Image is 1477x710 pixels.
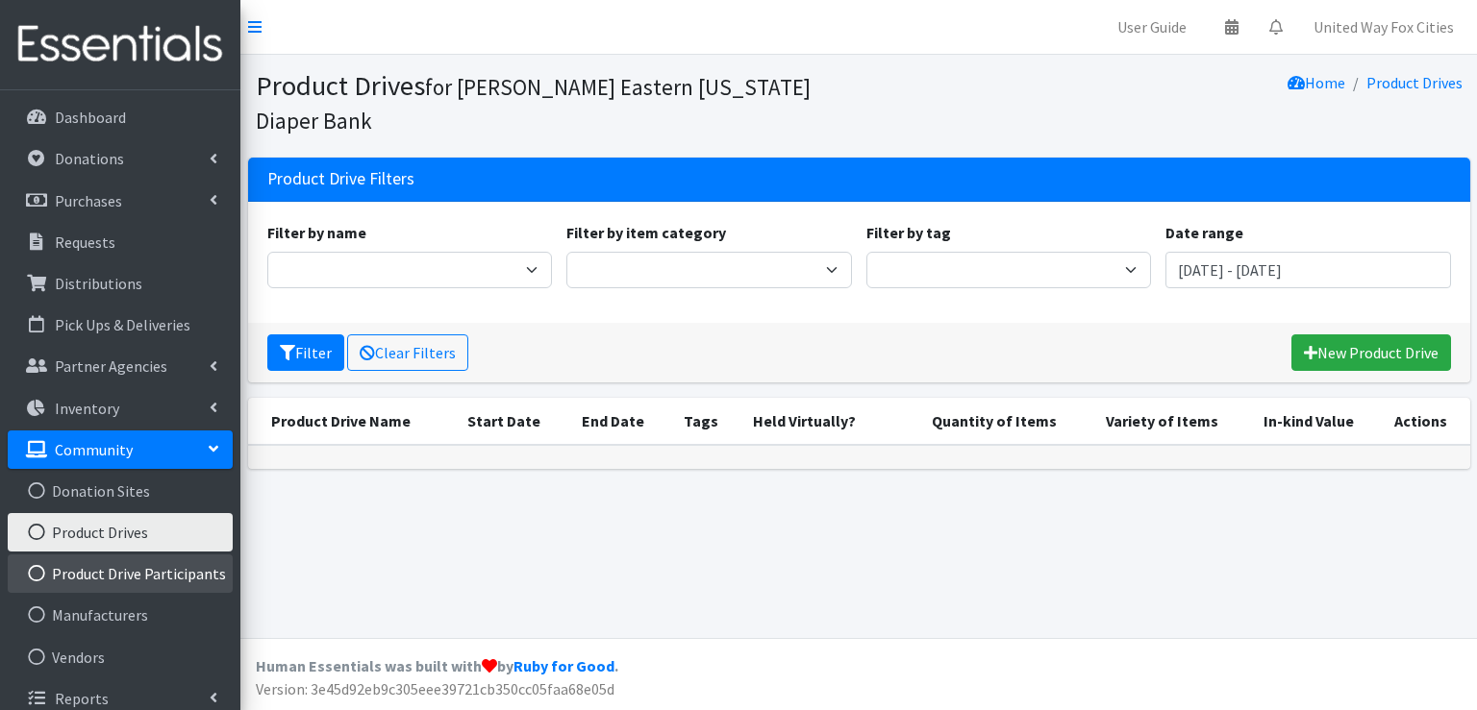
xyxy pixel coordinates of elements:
button: Filter [267,334,344,371]
p: Requests [55,233,115,252]
a: Dashboard [8,98,233,136]
a: Product Drives [8,513,233,551]
a: Product Drives [1366,73,1463,92]
strong: Human Essentials was built with by . [256,656,618,675]
p: Donations [55,149,124,168]
th: Product Drive Name [248,398,456,445]
p: Inventory [55,399,119,418]
th: Held Virtually? [741,398,891,445]
th: In-kind Value [1230,398,1365,445]
th: Actions [1365,398,1470,445]
h3: Product Drive Filters [267,169,414,189]
h1: Product Drives [256,69,852,135]
a: User Guide [1102,8,1202,46]
label: Filter by tag [866,221,951,244]
a: Donations [8,139,233,178]
a: Donation Sites [8,472,233,510]
a: United Way Fox Cities [1298,8,1469,46]
th: End Date [570,398,672,445]
input: January 1, 2011 - December 31, 2011 [1165,252,1451,288]
label: Filter by name [267,221,366,244]
a: Pick Ups & Deliveries [8,306,233,344]
label: Date range [1165,221,1243,244]
a: Partner Agencies [8,347,233,385]
a: Requests [8,223,233,261]
th: Start Date [456,398,570,445]
a: Vendors [8,638,233,676]
a: Clear Filters [347,334,468,371]
p: Partner Agencies [55,356,167,376]
span: Version: 3e45d92eb9c305eee39721cb350cc05faa68e05d [256,679,614,698]
a: Distributions [8,264,233,303]
label: Filter by item category [566,221,726,244]
th: Tags [672,398,741,445]
img: HumanEssentials [8,12,233,77]
a: Manufacturers [8,596,233,634]
a: Home [1288,73,1345,92]
a: Purchases [8,182,233,220]
th: Quantity of Items [891,398,1068,445]
th: Variety of Items [1068,398,1230,445]
a: New Product Drive [1291,334,1451,371]
a: Inventory [8,389,233,428]
small: for [PERSON_NAME] Eastern [US_STATE] Diaper Bank [256,73,811,135]
p: Purchases [55,191,122,210]
p: Dashboard [55,108,126,127]
p: Pick Ups & Deliveries [55,315,190,334]
a: Ruby for Good [513,656,614,675]
p: Community [55,440,133,459]
a: Community [8,430,233,469]
p: Reports [55,689,109,708]
a: Product Drive Participants [8,554,233,593]
p: Distributions [55,274,142,293]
